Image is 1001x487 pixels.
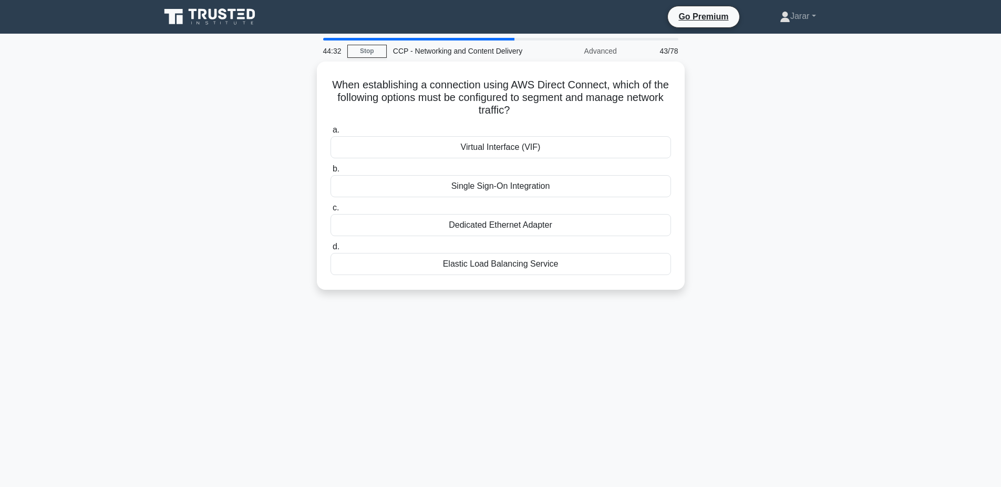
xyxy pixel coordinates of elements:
[317,40,347,62] div: 44:32
[331,253,671,275] div: Elastic Load Balancing Service
[672,10,735,23] a: Go Premium
[331,136,671,158] div: Virtual Interface (VIF)
[329,78,672,117] h5: When establishing a connection using AWS Direct Connect, which of the following options must be c...
[333,203,339,212] span: c.
[331,175,671,197] div: Single Sign-On Integration
[623,40,685,62] div: 43/78
[333,242,339,251] span: d.
[531,40,623,62] div: Advanced
[755,6,841,27] a: Jarar
[387,40,531,62] div: CCP - Networking and Content Delivery
[331,214,671,236] div: Dedicated Ethernet Adapter
[347,45,387,58] a: Stop
[333,164,339,173] span: b.
[333,125,339,134] span: a.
